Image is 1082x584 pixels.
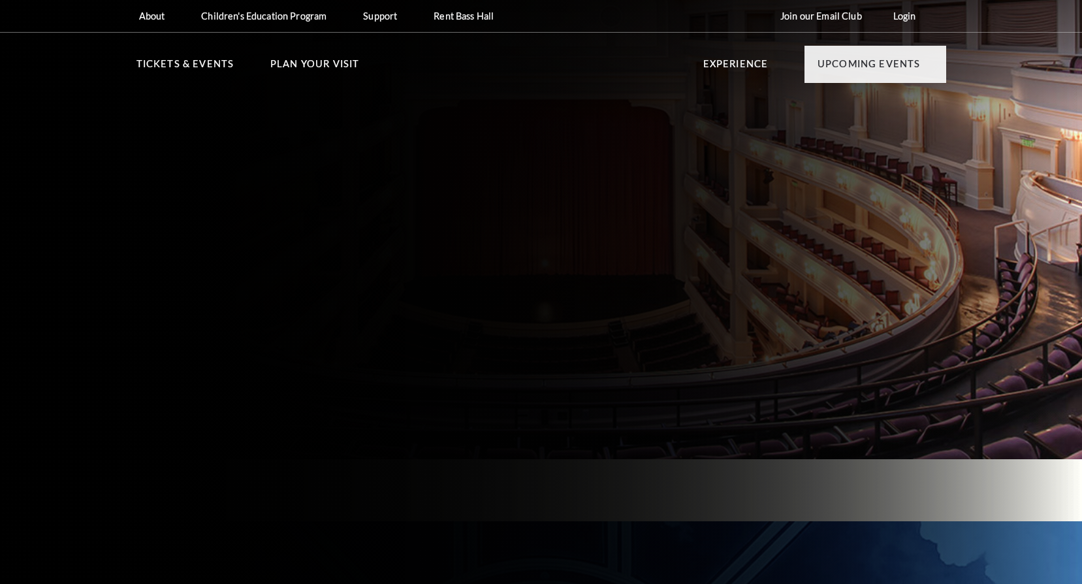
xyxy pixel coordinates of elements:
p: Children's Education Program [201,10,326,22]
p: Plan Your Visit [270,56,360,80]
p: About [139,10,165,22]
p: Upcoming Events [818,56,921,80]
p: Support [363,10,397,22]
p: Tickets & Events [136,56,234,80]
p: Rent Bass Hall [434,10,494,22]
p: Experience [703,56,769,80]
